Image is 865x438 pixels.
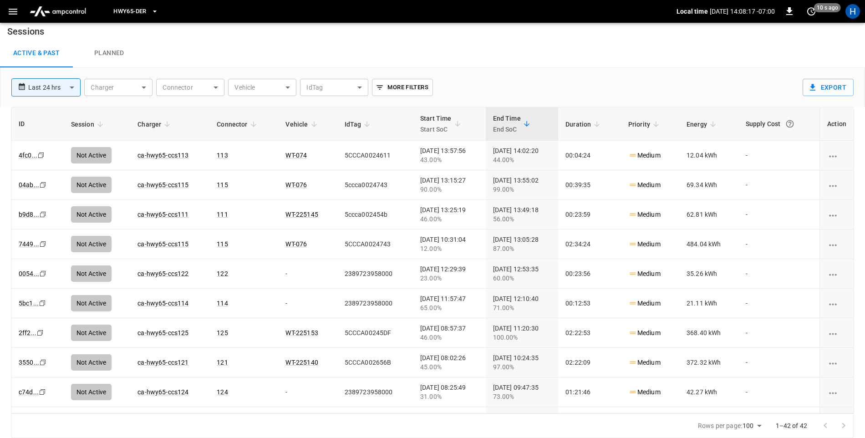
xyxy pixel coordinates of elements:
div: 99.00% [493,185,551,194]
td: 372.32 kWh [679,348,738,377]
div: 73.00% [493,392,551,401]
div: Not Active [71,206,112,223]
td: 5CCCA00245DF [337,318,413,348]
div: 45.00% [420,362,478,372]
span: Priority [628,119,662,130]
span: Duration [565,119,603,130]
td: - [738,170,819,200]
div: [DATE] 10:31:04 [420,235,478,253]
span: HWY65-DER [113,6,146,17]
td: - [278,259,337,289]
a: ca-hwy65-ccs122 [137,270,188,277]
div: 12.00% [420,244,478,253]
div: [DATE] 09:47:35 [493,383,551,401]
div: copy [38,298,47,308]
div: [DATE] 13:55:02 [493,176,551,194]
a: Planned [73,39,146,68]
div: charging session options [827,180,846,189]
td: 01:21:46 [558,377,621,407]
div: charging session options [827,358,846,367]
a: 111 [217,211,228,218]
div: [DATE] 08:55:00 [493,413,551,431]
a: WT-076 [285,181,307,188]
div: profile-icon [845,4,860,19]
a: 115 [217,240,228,248]
a: ca-hwy65-ccs115 [137,181,188,188]
span: Charger [137,119,173,130]
div: [DATE] 10:24:35 [493,353,551,372]
a: ca-hwy65-ccs121 [137,359,188,366]
div: Not Active [71,295,112,311]
div: charging session options [827,328,846,337]
a: ca-hwy65-ccs114 [137,300,188,307]
div: 100.00% [493,333,551,342]
td: 62.81 kWh [679,200,738,229]
a: 122 [217,270,228,277]
td: 00:04:24 [558,141,621,170]
button: Export [803,79,854,96]
div: [DATE] 08:57:37 [420,324,478,342]
div: Start Time [420,113,452,135]
td: - [738,141,819,170]
div: [DATE] 08:46:43 [420,413,478,431]
p: Medium [628,358,661,367]
div: sessions table [11,107,854,413]
a: WT-076 [285,240,307,248]
button: HWY65-DER [110,3,162,20]
div: charging session options [827,210,846,219]
div: 60.00% [493,274,551,283]
a: 113 [217,152,228,159]
span: End TimeEnd SoC [493,113,533,135]
td: 484.04 kWh [679,229,738,259]
div: 87.00% [493,244,551,253]
div: 100 [743,419,764,433]
a: c74d... [19,388,39,396]
div: charging session options [827,299,846,308]
div: Not Active [71,325,112,341]
td: 00:23:56 [558,259,621,289]
div: Last 24 hrs [28,79,81,96]
a: 115 [217,181,228,188]
div: [DATE] 13:05:28 [493,235,551,253]
div: 90.00% [420,185,478,194]
td: 2389723958000 [337,377,413,407]
a: 5bc1... [19,300,39,307]
div: [DATE] 11:20:30 [493,324,551,342]
a: WT-225145 [285,211,318,218]
td: 02:22:09 [558,348,621,377]
p: Medium [628,269,661,279]
th: ID [11,107,64,141]
td: 2389723958000 [337,289,413,318]
p: Medium [628,387,661,397]
span: 10 s ago [814,3,841,12]
td: 35.26 kWh [679,259,738,289]
a: ca-hwy65-ccs124 [137,388,188,396]
a: 04ab... [19,181,39,188]
div: 56.00% [493,214,551,224]
div: copy [39,209,48,219]
a: WT-074 [285,152,307,159]
p: Medium [628,210,661,219]
div: 44.00% [493,155,551,164]
td: - [738,348,819,377]
a: ca-hwy65-ccs115 [137,240,188,248]
span: IdTag [345,119,373,130]
div: charging session options [827,151,846,160]
div: 43.00% [420,155,478,164]
p: Start SoC [420,124,452,135]
p: Medium [628,299,661,308]
span: Session [71,119,106,130]
td: 5ccca0024743 [337,170,413,200]
div: 31.00% [420,392,478,401]
div: 23.00% [420,274,478,283]
div: Not Active [71,265,112,282]
a: 0054... [19,270,39,277]
div: [DATE] 13:15:27 [420,176,478,194]
p: Medium [628,151,661,160]
td: 69.34 kWh [679,170,738,200]
td: 00:23:59 [558,200,621,229]
td: 5CCCA002656B [337,348,413,377]
td: 02:22:53 [558,318,621,348]
div: copy [39,239,48,249]
td: 368.40 kWh [679,318,738,348]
